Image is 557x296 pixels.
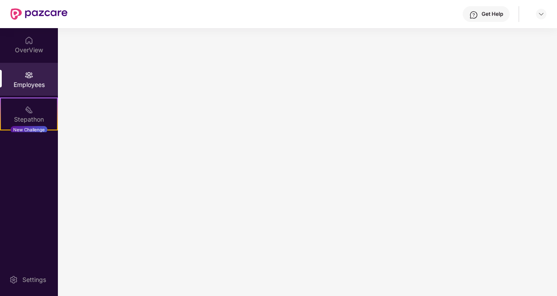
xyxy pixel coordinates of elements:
[20,275,49,284] div: Settings
[25,36,33,45] img: svg+xml;base64,PHN2ZyBpZD0iSG9tZSIgeG1sbnM9Imh0dHA6Ly93d3cudzMub3JnLzIwMDAvc3ZnIiB3aWR0aD0iMjAiIG...
[25,71,33,79] img: svg+xml;base64,PHN2ZyBpZD0iRW1wbG95ZWVzIiB4bWxucz0iaHR0cDovL3d3dy53My5vcmcvMjAwMC9zdmciIHdpZHRoPS...
[9,275,18,284] img: svg+xml;base64,PHN2ZyBpZD0iU2V0dGluZy0yMHgyMCIgeG1sbnM9Imh0dHA6Ly93d3cudzMub3JnLzIwMDAvc3ZnIiB3aW...
[469,11,478,19] img: svg+xml;base64,PHN2ZyBpZD0iSGVscC0zMngzMiIgeG1sbnM9Imh0dHA6Ly93d3cudzMub3JnLzIwMDAvc3ZnIiB3aWR0aD...
[11,8,68,20] img: New Pazcare Logo
[538,11,545,18] img: svg+xml;base64,PHN2ZyBpZD0iRHJvcGRvd24tMzJ4MzIiIHhtbG5zPSJodHRwOi8vd3d3LnczLm9yZy8yMDAwL3N2ZyIgd2...
[1,115,57,124] div: Stepathon
[11,126,47,133] div: New Challenge
[482,11,503,18] div: Get Help
[25,105,33,114] img: svg+xml;base64,PHN2ZyB4bWxucz0iaHR0cDovL3d3dy53My5vcmcvMjAwMC9zdmciIHdpZHRoPSIyMSIgaGVpZ2h0PSIyMC...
